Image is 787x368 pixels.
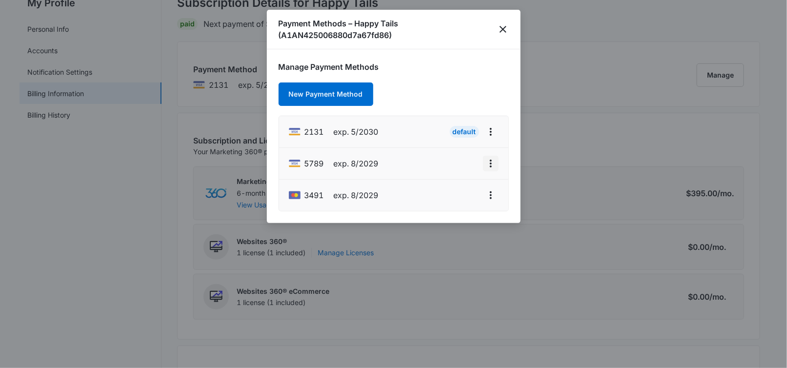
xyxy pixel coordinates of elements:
[279,82,373,106] button: New Payment Method
[483,187,499,203] button: actions.viewMore
[304,126,324,138] span: brandLabels.visa ending with
[334,126,379,138] span: exp. 5/2030
[279,61,509,73] h1: Manage Payment Methods
[304,158,324,169] span: brandLabels.visa ending with
[450,126,479,138] div: Default
[334,158,379,169] span: exp. 8/2029
[483,124,499,140] button: actions.viewMore
[334,189,379,201] span: exp. 8/2029
[304,189,324,201] span: brandLabels.mastercard ending with
[483,156,499,171] button: actions.viewMore
[279,18,498,41] h1: Payment Methods – Happy Tails (A1AN425006880d7a67fd86)
[498,23,509,35] button: close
